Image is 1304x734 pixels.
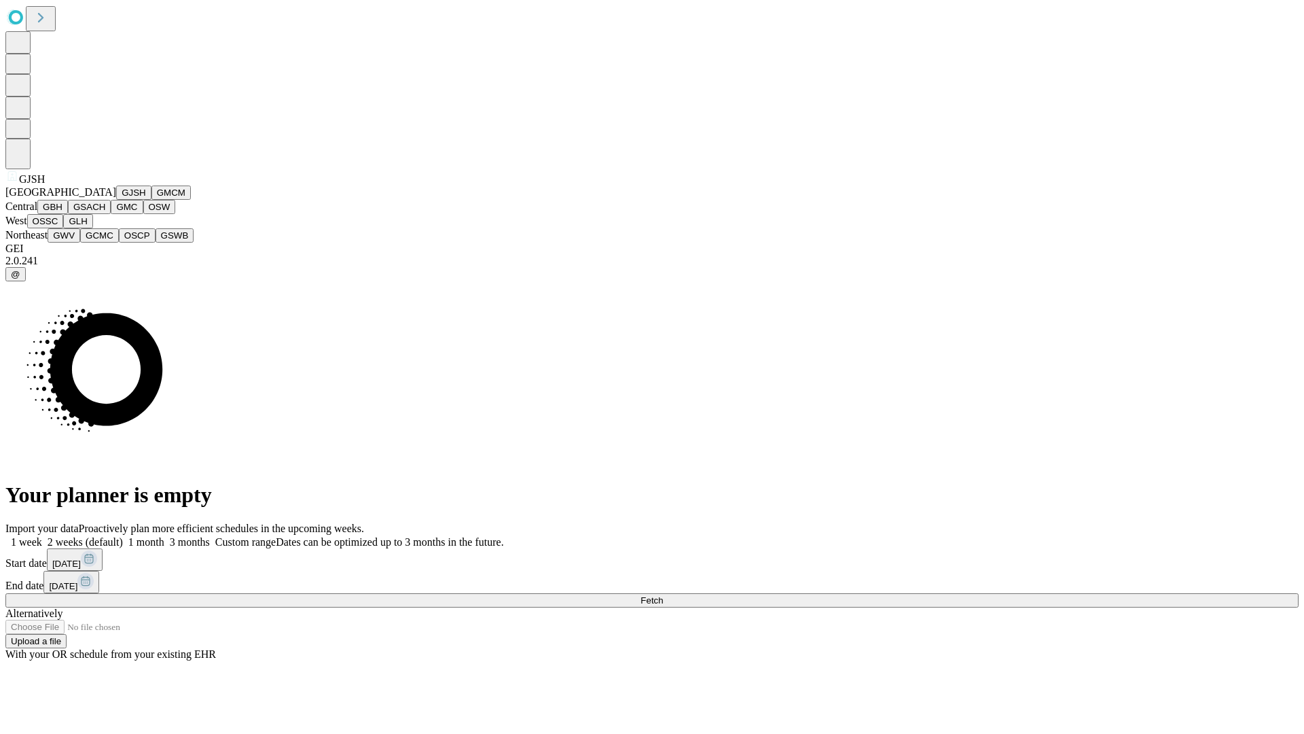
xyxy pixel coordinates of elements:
[47,548,103,571] button: [DATE]
[5,186,116,198] span: [GEOGRAPHIC_DATA]
[215,536,276,548] span: Custom range
[640,595,663,606] span: Fetch
[5,571,1299,593] div: End date
[5,608,62,619] span: Alternatively
[5,229,48,241] span: Northeast
[5,523,79,534] span: Import your data
[80,228,119,243] button: GCMC
[27,214,64,228] button: OSSC
[170,536,210,548] span: 3 months
[37,200,68,214] button: GBH
[5,215,27,226] span: West
[68,200,111,214] button: GSACH
[5,267,26,281] button: @
[5,634,67,648] button: Upload a file
[5,593,1299,608] button: Fetch
[11,536,42,548] span: 1 week
[156,228,194,243] button: GSWB
[5,648,216,660] span: With your OR schedule from your existing EHR
[19,173,45,185] span: GJSH
[143,200,176,214] button: OSW
[48,228,80,243] button: GWV
[79,523,364,534] span: Proactively plan more efficient schedules in the upcoming weeks.
[5,243,1299,255] div: GEI
[119,228,156,243] button: OSCP
[5,548,1299,571] div: Start date
[5,200,37,212] span: Central
[276,536,503,548] span: Dates can be optimized up to 3 months in the future.
[5,483,1299,508] h1: Your planner is empty
[48,536,123,548] span: 2 weeks (default)
[43,571,99,593] button: [DATE]
[11,269,20,279] span: @
[151,186,191,200] button: GMCM
[128,536,164,548] span: 1 month
[116,186,151,200] button: GJSH
[5,255,1299,267] div: 2.0.241
[111,200,143,214] button: GMC
[52,559,81,569] span: [DATE]
[63,214,92,228] button: GLH
[49,581,77,591] span: [DATE]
